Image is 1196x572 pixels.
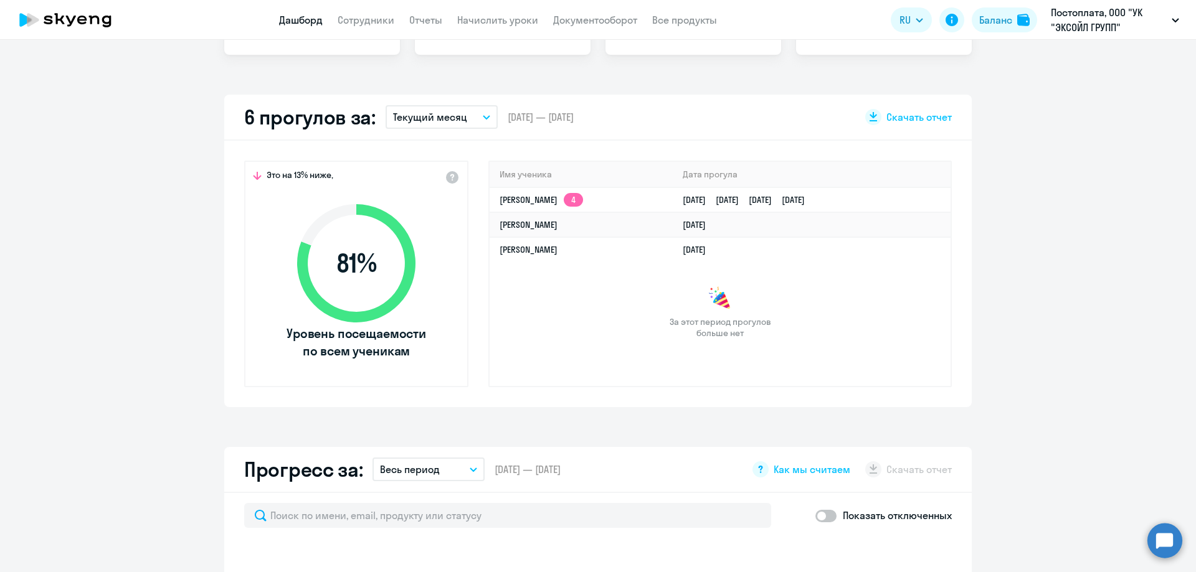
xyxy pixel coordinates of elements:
a: Документооборот [553,14,637,26]
p: Постоплата, ООО "УК "ЭКСОЙЛ ГРУПП" [1051,5,1167,35]
p: Весь период [380,462,440,477]
span: Как мы считаем [774,462,850,476]
span: 81 % [285,248,428,278]
p: Текущий месяц [393,110,467,124]
span: Скачать отчет [886,110,952,124]
span: Это на 13% ниже, [267,169,333,184]
span: За этот период прогулов больше нет [668,316,772,339]
a: [PERSON_NAME] [500,244,558,255]
input: Поиск по имени, email, продукту или статусу [244,503,771,528]
img: balance [1017,14,1030,26]
a: Дашборд [279,14,323,26]
div: Баланс [979,12,1012,27]
a: Начислить уроки [457,14,538,26]
th: Имя ученика [490,162,673,187]
button: Весь период [373,457,485,481]
span: [DATE] — [DATE] [508,110,574,124]
button: Балансbalance [972,7,1037,32]
button: RU [891,7,932,32]
app-skyeng-badge: 4 [564,193,583,207]
a: [DATE][DATE][DATE][DATE] [683,194,815,205]
a: Все продукты [652,14,717,26]
h2: Прогресс за: [244,457,363,482]
a: [PERSON_NAME] [500,219,558,230]
a: [DATE] [683,219,716,230]
button: Постоплата, ООО "УК "ЭКСОЙЛ ГРУПП" [1045,5,1185,35]
a: [DATE] [683,244,716,255]
a: [PERSON_NAME]4 [500,194,583,205]
h2: 6 прогулов за: [244,105,376,129]
button: Текущий месяц [386,105,498,129]
span: Уровень посещаемости по всем ученикам [285,325,428,360]
th: Дата прогула [673,162,951,187]
img: congrats [708,286,733,311]
p: Показать отключенных [843,508,952,523]
span: RU [899,12,911,27]
span: [DATE] — [DATE] [495,462,561,476]
a: Сотрудники [338,14,394,26]
a: Отчеты [409,14,442,26]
